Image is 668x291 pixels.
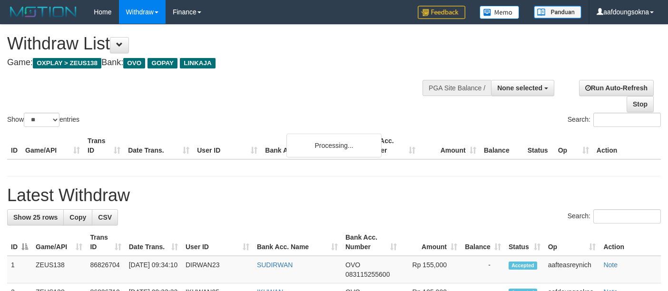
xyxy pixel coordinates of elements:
[13,213,58,221] span: Show 25 rows
[182,256,253,283] td: DIRWAN23
[461,229,505,256] th: Balance: activate to sort column ascending
[534,6,581,19] img: panduan.png
[345,261,360,269] span: OVO
[7,256,32,283] td: 1
[593,209,661,223] input: Search:
[603,261,618,269] a: Note
[480,6,520,19] img: Button%20Memo.svg
[418,6,465,19] img: Feedback.jpg
[419,132,480,159] th: Amount
[253,229,342,256] th: Bank Acc. Name: activate to sort column ascending
[505,229,544,256] th: Status: activate to sort column ascending
[193,132,261,159] th: User ID
[147,58,177,68] span: GOPAY
[63,209,92,225] a: Copy
[358,132,419,159] th: Bank Acc. Number
[125,256,182,283] td: [DATE] 09:34:10
[7,113,79,127] label: Show entries
[554,132,593,159] th: Op
[461,256,505,283] td: -
[24,113,59,127] select: Showentries
[286,134,382,157] div: Processing...
[497,84,542,92] span: None selected
[7,34,436,53] h1: Withdraw List
[401,256,461,283] td: Rp 155,000
[7,186,661,205] h1: Latest Withdraw
[84,132,124,159] th: Trans ID
[599,229,661,256] th: Action
[544,256,600,283] td: aafteasreynich
[92,209,118,225] a: CSV
[98,213,112,221] span: CSV
[257,261,293,269] a: SUDIRWAN
[422,80,491,96] div: PGA Site Balance /
[627,96,654,112] a: Stop
[32,229,86,256] th: Game/API: activate to sort column ascending
[593,132,661,159] th: Action
[32,256,86,283] td: ZEUS138
[7,209,64,225] a: Show 25 rows
[123,58,145,68] span: OVO
[480,132,524,159] th: Balance
[180,58,216,68] span: LINKAJA
[568,113,661,127] label: Search:
[579,80,654,96] a: Run Auto-Refresh
[342,229,401,256] th: Bank Acc. Number: activate to sort column ascending
[593,113,661,127] input: Search:
[86,256,125,283] td: 86826704
[69,213,86,221] span: Copy
[125,229,182,256] th: Date Trans.: activate to sort column ascending
[568,209,661,223] label: Search:
[401,229,461,256] th: Amount: activate to sort column ascending
[7,132,21,159] th: ID
[86,229,125,256] th: Trans ID: activate to sort column ascending
[33,58,101,68] span: OXPLAY > ZEUS138
[7,58,436,68] h4: Game: Bank:
[544,229,600,256] th: Op: activate to sort column ascending
[509,262,537,270] span: Accepted
[7,229,32,256] th: ID: activate to sort column descending
[124,132,193,159] th: Date Trans.
[21,132,84,159] th: Game/API
[182,229,253,256] th: User ID: activate to sort column ascending
[7,5,79,19] img: MOTION_logo.png
[491,80,554,96] button: None selected
[345,271,390,278] span: Copy 083115255600 to clipboard
[261,132,358,159] th: Bank Acc. Name
[524,132,554,159] th: Status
